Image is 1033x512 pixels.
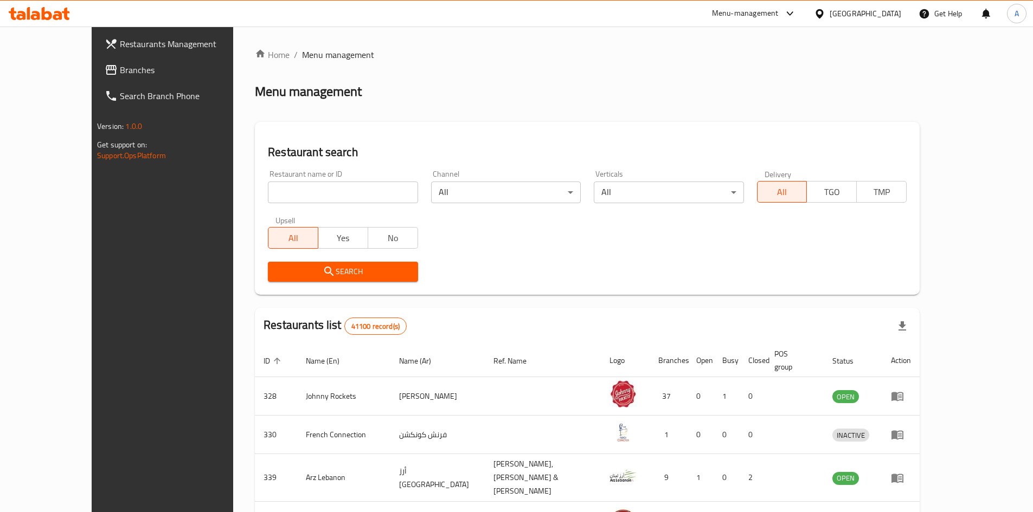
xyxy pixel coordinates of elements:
td: 328 [255,377,297,416]
th: Closed [740,344,766,377]
span: 1.0.0 [125,119,142,133]
button: TMP [856,181,907,203]
span: Get support on: [97,138,147,152]
th: Logo [601,344,650,377]
span: POS group [774,347,811,373]
span: ID [264,354,284,367]
a: Restaurants Management [96,31,264,57]
td: [PERSON_NAME] [390,377,485,416]
td: Arz Lebanon [297,454,390,502]
td: 1 [714,377,740,416]
td: 37 [650,377,688,416]
td: Johnny Rockets [297,377,390,416]
span: Yes [323,230,364,246]
span: Branches [120,63,255,76]
h2: Restaurants list [264,317,407,335]
button: Search [268,262,418,282]
label: Upsell [275,216,296,224]
span: INACTIVE [832,429,869,442]
span: TMP [861,184,902,200]
div: Menu-management [712,7,779,20]
a: Support.OpsPlatform [97,148,166,163]
button: Yes [318,227,368,249]
label: Delivery [765,170,792,178]
td: 339 [255,454,297,502]
img: Johnny Rockets [609,380,637,407]
a: Home [255,48,290,61]
td: 0 [688,377,714,416]
nav: breadcrumb [255,48,920,61]
span: Search Branch Phone [120,89,255,102]
img: Arz Lebanon [609,462,637,489]
span: No [373,230,414,246]
button: No [368,227,418,249]
td: 0 [740,416,766,454]
td: 9 [650,454,688,502]
div: Menu [891,390,911,403]
td: 330 [255,416,297,454]
td: [PERSON_NAME],[PERSON_NAME] & [PERSON_NAME] [485,454,601,502]
input: Search for restaurant name or ID.. [268,182,418,203]
img: French Connection [609,419,637,446]
a: Search Branch Phone [96,83,264,109]
h2: Restaurant search [268,144,907,160]
div: Export file [889,313,915,339]
td: أرز [GEOGRAPHIC_DATA] [390,454,485,502]
span: Status [832,354,868,367]
div: [GEOGRAPHIC_DATA] [830,8,901,20]
td: 0 [688,416,714,454]
td: 0 [740,377,766,416]
div: All [594,182,743,203]
a: Branches [96,57,264,83]
th: Branches [650,344,688,377]
th: Busy [714,344,740,377]
span: A [1015,8,1019,20]
div: Menu [891,428,911,441]
td: French Connection [297,416,390,454]
div: All [431,182,581,203]
th: Action [882,344,920,377]
span: Menu management [302,48,374,61]
span: Ref. Name [493,354,541,367]
td: 1 [688,454,714,502]
span: Search [277,265,409,278]
td: 0 [714,454,740,502]
td: فرنش كونكشن [390,416,485,454]
th: Open [688,344,714,377]
div: Total records count [344,317,407,335]
div: OPEN [832,390,859,403]
button: TGO [806,181,857,203]
td: 1 [650,416,688,454]
span: OPEN [832,472,859,484]
td: 2 [740,454,766,502]
span: All [762,184,803,200]
span: All [273,230,314,246]
span: OPEN [832,391,859,403]
h2: Menu management [255,83,362,100]
td: 0 [714,416,740,454]
span: 41100 record(s) [345,321,406,332]
span: TGO [811,184,852,200]
span: Restaurants Management [120,37,255,50]
span: Name (Ar) [399,354,445,367]
li: / [294,48,298,61]
span: Name (En) [306,354,354,367]
button: All [757,181,807,203]
div: Menu [891,471,911,484]
button: All [268,227,318,249]
span: Version: [97,119,124,133]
